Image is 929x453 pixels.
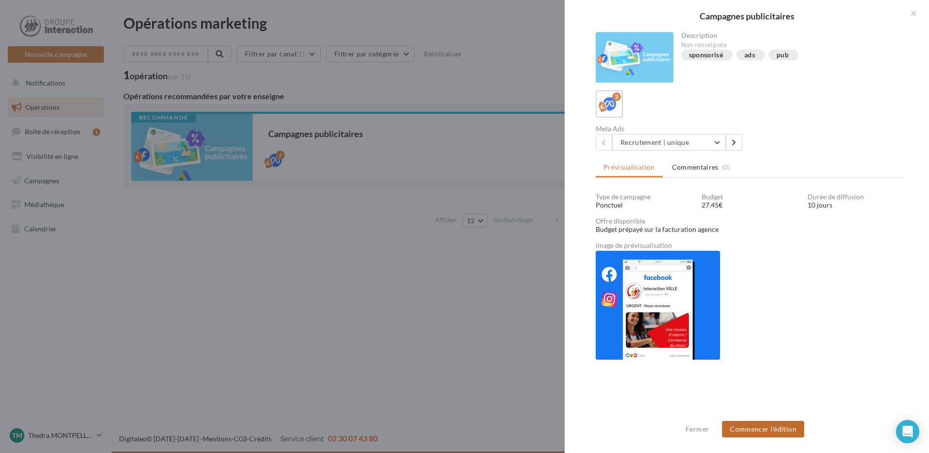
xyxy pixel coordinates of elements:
div: ads [744,52,755,59]
button: Recrutement | unique [612,134,726,151]
div: Budget [702,193,800,200]
div: 2 [612,92,621,101]
div: Non renseignée [681,41,898,50]
img: 008b87f00d921ddecfa28f1c35eec23d.png [596,251,720,360]
div: 10 jours [808,200,906,210]
div: 27.45€ [702,200,800,210]
div: Durée de diffusion [808,193,906,200]
div: Description [681,32,898,39]
div: Offre disponible [596,218,906,225]
div: Image de prévisualisation [596,242,906,249]
div: Open Intercom Messenger [896,420,919,443]
button: Fermer [682,423,713,435]
div: Budget prépayé sur la facturation agence [596,225,906,234]
div: sponsorisé [689,52,723,59]
button: Commencer l'édition [722,421,804,437]
div: Campagnes publicitaires [580,12,913,20]
span: (0) [722,163,730,171]
div: Type de campagne [596,193,694,200]
div: pub [776,52,789,59]
div: Ponctuel [596,200,694,210]
span: Commentaires [672,162,719,172]
div: Meta Ads [596,125,747,132]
